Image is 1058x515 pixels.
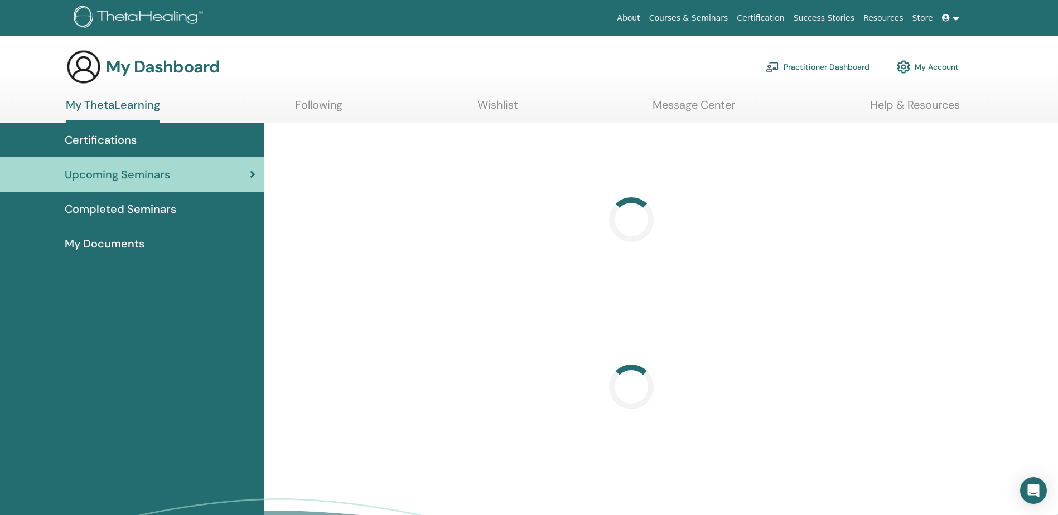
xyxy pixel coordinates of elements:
h3: My Dashboard [106,57,220,77]
a: My Account [897,55,959,79]
span: Upcoming Seminars [65,166,170,183]
a: Following [295,98,342,120]
a: Message Center [653,98,735,120]
a: Help & Resources [870,98,960,120]
span: My Documents [65,235,144,252]
span: Certifications [65,132,137,148]
a: About [612,8,644,28]
a: My ThetaLearning [66,98,160,123]
img: generic-user-icon.jpg [66,49,102,85]
img: cog.svg [897,57,910,76]
a: Success Stories [789,8,859,28]
div: Open Intercom Messenger [1020,477,1047,504]
span: Completed Seminars [65,201,176,217]
a: Practitioner Dashboard [766,55,869,79]
a: Store [908,8,938,28]
img: logo.png [74,6,207,31]
a: Resources [859,8,908,28]
a: Courses & Seminars [645,8,733,28]
a: Wishlist [477,98,518,120]
a: Certification [732,8,789,28]
img: chalkboard-teacher.svg [766,62,779,72]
